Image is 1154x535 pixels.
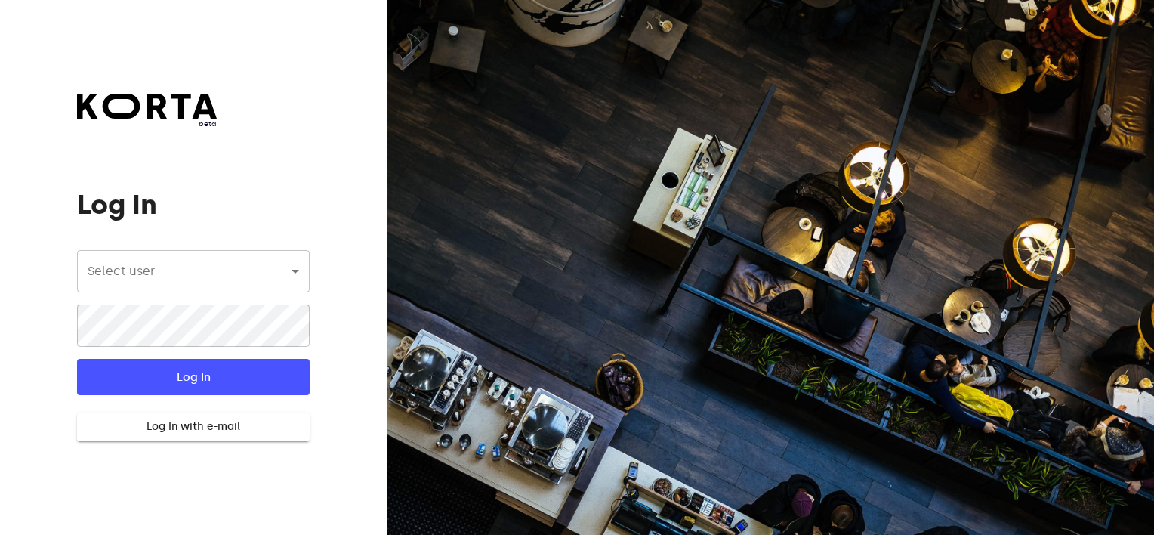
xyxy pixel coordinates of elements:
[77,94,217,119] img: Korta
[77,94,217,129] a: beta
[77,190,309,220] h1: Log In
[89,418,297,437] span: Log In with e-mail
[101,367,285,387] span: Log In
[77,250,309,292] div: ​
[77,413,309,441] button: Log In with e-mail
[77,119,217,129] span: beta
[77,359,309,395] button: Log In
